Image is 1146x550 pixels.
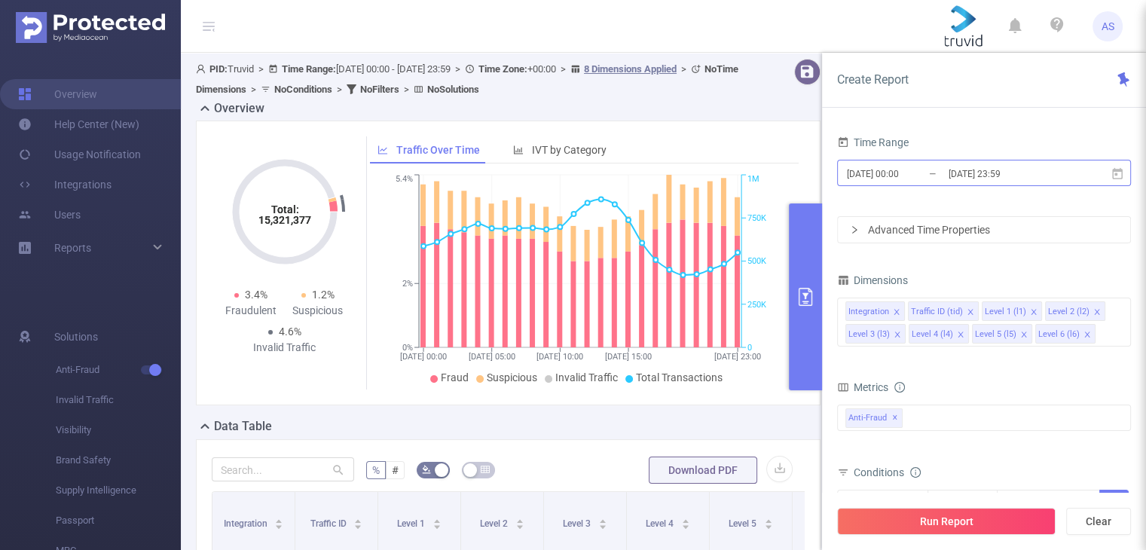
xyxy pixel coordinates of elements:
[1099,490,1129,516] button: Add
[910,467,921,478] i: icon: info-circle
[1020,331,1028,340] i: icon: close
[975,325,1016,344] div: Level 5 (l5)
[399,84,414,95] span: >
[18,109,139,139] a: Help Center (New)
[605,352,652,362] tspan: [DATE] 15:00
[275,517,283,521] i: icon: caret-up
[894,382,905,393] i: icon: info-circle
[332,84,347,95] span: >
[677,63,691,75] span: >
[837,381,888,393] span: Metrics
[432,517,442,526] div: Sort
[56,445,181,475] span: Brand Safety
[967,308,974,317] i: icon: close
[196,63,738,95] span: Truvid [DATE] 00:00 - [DATE] 23:59 +00:00
[214,99,264,118] h2: Overview
[894,331,901,340] i: icon: close
[18,200,81,230] a: Users
[837,508,1056,535] button: Run Report
[56,385,181,415] span: Invalid Traffic
[1048,302,1089,322] div: Level 2 (l2)
[56,506,181,536] span: Passport
[18,170,112,200] a: Integrations
[468,352,515,362] tspan: [DATE] 05:00
[218,303,285,319] div: Fraudulent
[212,457,354,481] input: Search...
[441,371,469,383] span: Fraud
[515,523,524,527] i: icon: caret-down
[279,325,301,338] span: 4.6%
[487,371,537,383] span: Suspicious
[845,408,903,428] span: Anti-Fraud
[1035,324,1096,344] li: Level 6 (l6)
[845,490,900,515] div: Integration
[18,79,97,109] a: Overview
[224,518,270,529] span: Integration
[845,163,967,184] input: Start date
[56,475,181,506] span: Supply Intelligence
[714,352,761,362] tspan: [DATE] 23:00
[845,324,906,344] li: Level 3 (l3)
[747,175,759,185] tspan: 1M
[563,518,593,529] span: Level 3
[427,84,479,95] b: No Solutions
[911,302,963,322] div: Traffic ID (tid)
[372,464,380,476] span: %
[764,523,772,527] i: icon: caret-down
[1045,301,1105,321] li: Level 2 (l2)
[354,517,362,521] i: icon: caret-up
[838,217,1130,243] div: icon: rightAdvanced Time Properties
[432,523,441,527] i: icon: caret-down
[909,324,969,344] li: Level 4 (l4)
[422,465,431,474] i: icon: bg-colors
[18,139,141,170] a: Usage Notification
[598,517,607,521] i: icon: caret-up
[360,84,399,95] b: No Filters
[16,12,165,43] img: Protected Media
[1030,308,1038,317] i: icon: close
[764,517,773,526] div: Sort
[747,257,766,267] tspan: 500K
[377,145,388,155] i: icon: line-chart
[947,163,1069,184] input: End date
[1093,308,1101,317] i: icon: close
[478,63,527,75] b: Time Zone:
[837,72,909,87] span: Create Report
[646,518,676,529] span: Level 4
[282,63,336,75] b: Time Range:
[54,242,91,254] span: Reports
[54,233,91,263] a: Reports
[354,523,362,527] i: icon: caret-down
[480,518,510,529] span: Level 2
[556,63,570,75] span: >
[402,279,413,289] tspan: 2%
[681,517,690,526] div: Sort
[274,84,332,95] b: No Conditions
[196,64,209,74] i: icon: user
[400,352,447,362] tspan: [DATE] 00:00
[251,340,318,356] div: Invalid Traffic
[848,325,890,344] div: Level 3 (l3)
[893,308,900,317] i: icon: close
[56,355,181,385] span: Anti-Fraud
[892,409,898,427] span: ✕
[764,517,772,521] i: icon: caret-up
[312,289,335,301] span: 1.2%
[310,518,349,529] span: Traffic ID
[649,457,757,484] button: Download PDF
[1102,11,1114,41] span: AS
[598,517,607,526] div: Sort
[254,63,268,75] span: >
[985,302,1026,322] div: Level 1 (l1)
[209,63,228,75] b: PID:
[1038,325,1080,344] div: Level 6 (l6)
[515,517,524,526] div: Sort
[845,301,905,321] li: Integration
[555,371,618,383] span: Invalid Traffic
[850,225,859,234] i: icon: right
[747,300,766,310] tspan: 250K
[245,289,267,301] span: 3.4%
[515,517,524,521] i: icon: caret-up
[936,490,983,515] div: Contains
[513,145,524,155] i: icon: bar-chart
